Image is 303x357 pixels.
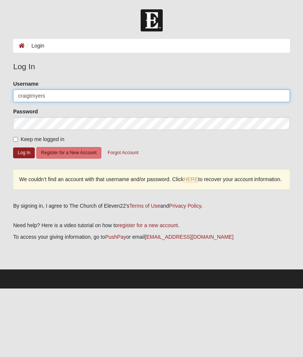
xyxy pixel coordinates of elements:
[13,137,18,142] input: Keep me logged in
[13,147,35,158] button: Log In
[36,147,101,159] button: Register for a New Account
[103,147,143,159] button: Forgot Account
[25,42,44,50] li: Login
[129,203,160,209] a: Terms of Use
[13,170,290,189] div: We couldn’t find an account with that username and/or password. Click to recover your account inf...
[118,222,178,228] a: register for a new account
[169,203,201,209] a: Privacy Policy
[21,136,64,142] span: Keep me logged in
[13,61,290,73] legend: Log In
[184,176,198,183] a: HERE
[13,233,290,241] p: To access your giving information, go to or email
[145,234,233,240] a: [EMAIL_ADDRESS][DOMAIN_NAME]
[105,234,126,240] a: PushPay
[13,80,39,88] label: Username
[13,222,290,229] p: Need help? Here is a video tutorial on how to .
[141,9,163,31] img: Church of Eleven22 Logo
[13,108,38,115] label: Password
[13,202,290,210] div: By signing in, I agree to The Church of Eleven22's and .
